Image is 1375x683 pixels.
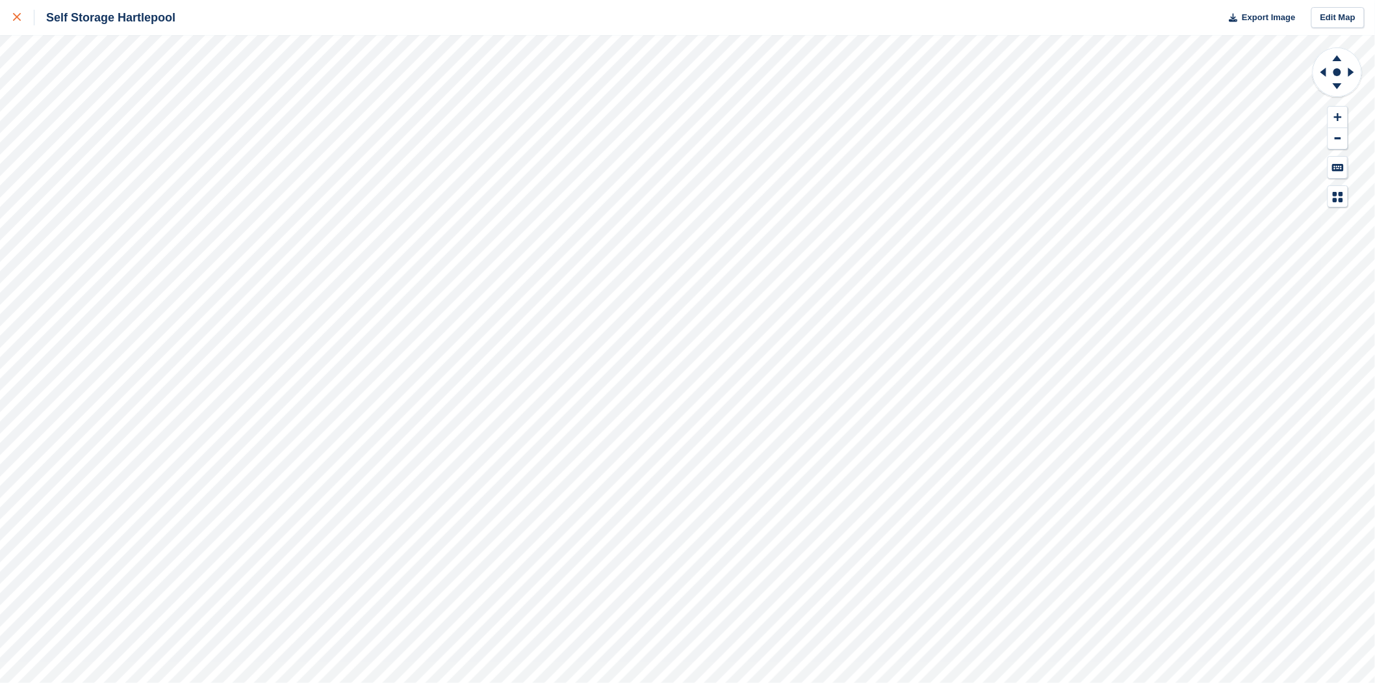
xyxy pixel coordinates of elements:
button: Keyboard Shortcuts [1328,157,1348,178]
button: Zoom In [1328,107,1348,128]
button: Map Legend [1328,186,1348,208]
div: Self Storage Hartlepool [34,10,175,25]
span: Export Image [1242,11,1295,24]
a: Edit Map [1311,7,1365,29]
button: Zoom Out [1328,128,1348,150]
button: Export Image [1222,7,1296,29]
